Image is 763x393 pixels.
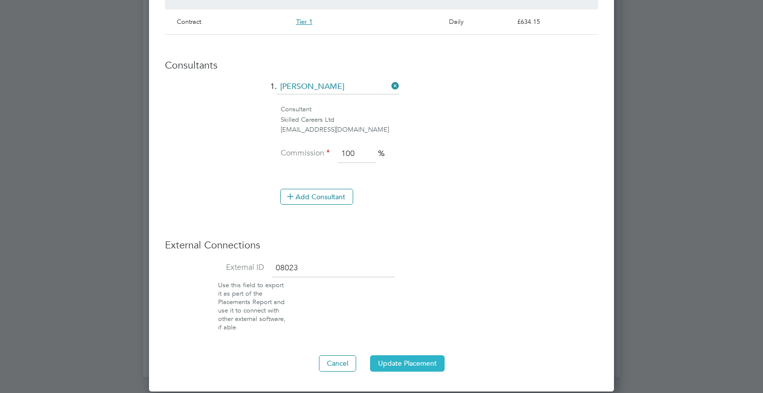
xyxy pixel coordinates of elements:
[281,104,598,115] div: Consultant
[378,149,384,158] span: %
[165,79,598,104] li: 1.
[173,13,292,30] div: Contract
[513,13,598,30] div: £634.15
[296,17,312,26] span: Tier 1
[281,115,598,125] div: Skilled Careers Ltd
[319,355,356,371] button: Cancel
[218,281,286,331] span: Use this field to export it as part of the Placements Report and use it to connect with other ext...
[165,238,598,251] h3: External Connections
[165,59,598,72] h3: Consultants
[370,355,445,371] button: Update Placement
[165,262,264,273] label: External ID
[445,13,513,30] div: Daily
[277,79,399,94] input: Search for...
[280,148,330,158] label: Commission
[280,189,353,205] button: Add Consultant
[281,125,598,135] div: [EMAIL_ADDRESS][DOMAIN_NAME]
